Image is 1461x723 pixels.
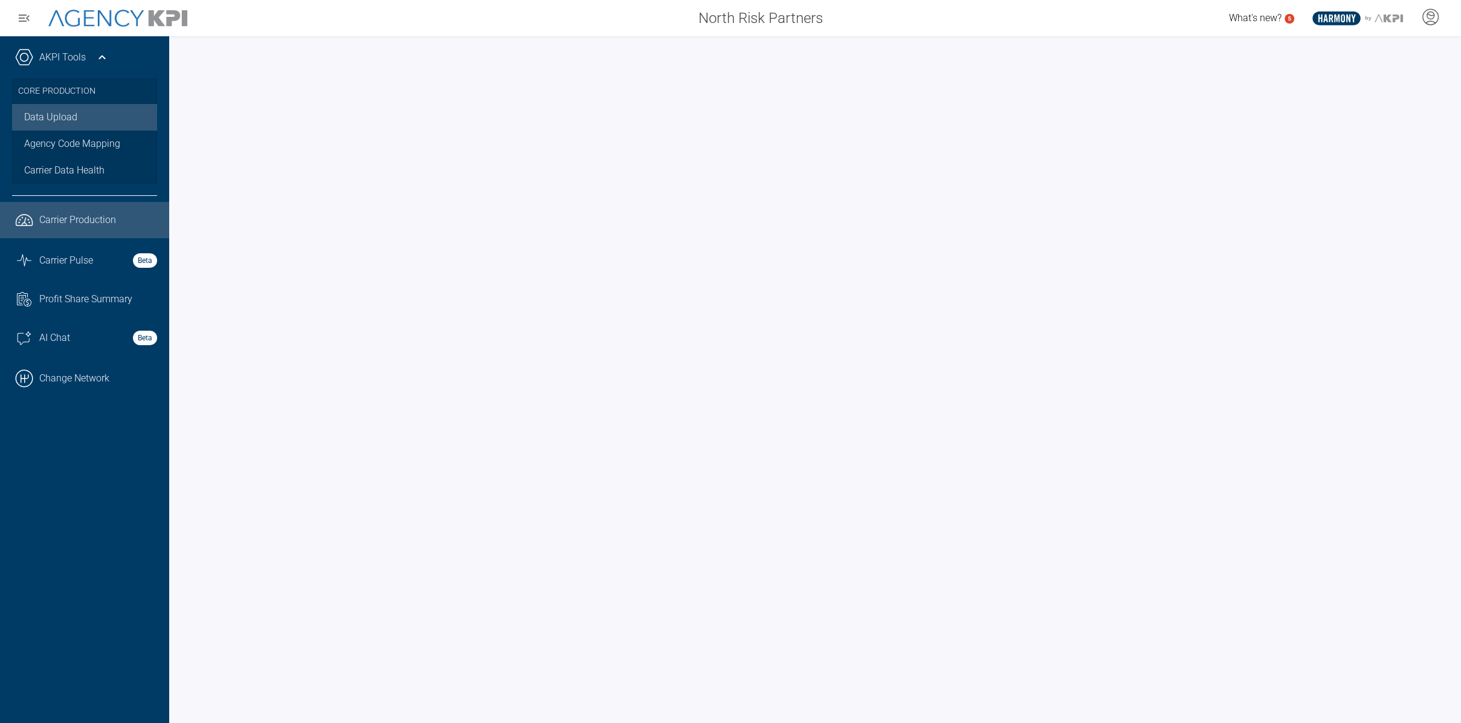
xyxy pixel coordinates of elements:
span: What's new? [1229,12,1282,24]
a: AKPI Tools [39,50,86,65]
span: Carrier Data Health [24,163,105,178]
strong: Beta [133,253,157,268]
span: AI Chat [39,331,70,345]
a: Agency Code Mapping [12,131,157,157]
a: 5 [1285,14,1294,24]
strong: Beta [133,331,157,345]
span: North Risk Partners [698,7,823,29]
img: AgencyKPI [48,10,187,27]
a: Carrier Data Health [12,157,157,184]
h3: Core Production [18,79,151,104]
span: Profit Share Summary [39,292,132,306]
a: Data Upload [12,104,157,131]
span: Carrier Pulse [39,253,93,268]
text: 5 [1288,15,1291,22]
span: Carrier Production [39,213,116,227]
